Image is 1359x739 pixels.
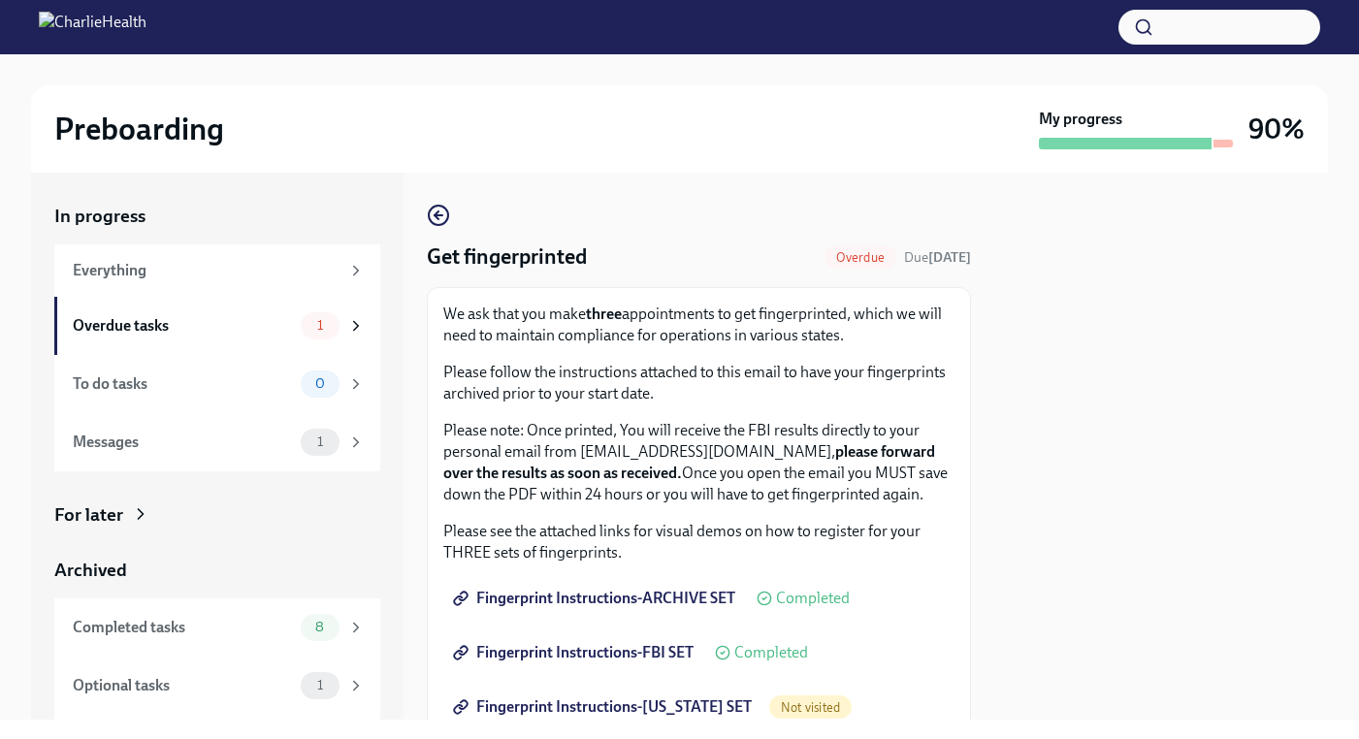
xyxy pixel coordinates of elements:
a: Completed tasks8 [54,598,380,657]
a: Archived [54,558,380,583]
div: Everything [73,260,340,281]
a: Everything [54,244,380,297]
div: Completed tasks [73,617,293,638]
span: Completed [776,591,850,606]
img: CharlieHealth [39,12,146,43]
span: Fingerprint Instructions-ARCHIVE SET [457,589,735,608]
a: Overdue tasks1 [54,297,380,355]
a: Messages1 [54,413,380,471]
span: Overdue [825,250,896,265]
a: Fingerprint Instructions-FBI SET [443,633,707,672]
span: August 19th, 2025 09:00 [904,248,971,267]
h4: Get fingerprinted [427,242,587,272]
a: For later [54,502,380,528]
span: Fingerprint Instructions-[US_STATE] SET [457,697,752,717]
a: In progress [54,204,380,229]
p: We ask that you make appointments to get fingerprinted, which we will need to maintain compliance... [443,304,955,346]
span: 1 [306,318,335,333]
a: Fingerprint Instructions-[US_STATE] SET [443,688,765,726]
span: Not visited [769,700,852,715]
span: Fingerprint Instructions-FBI SET [457,643,694,662]
a: Fingerprint Instructions-ARCHIVE SET [443,579,749,618]
p: Please see the attached links for visual demos on how to register for your THREE sets of fingerpr... [443,521,955,563]
div: For later [54,502,123,528]
strong: [DATE] [928,249,971,266]
div: To do tasks [73,373,293,395]
span: Completed [734,645,808,660]
div: Overdue tasks [73,315,293,337]
a: To do tasks0 [54,355,380,413]
div: Optional tasks [73,675,293,696]
p: Please follow the instructions attached to this email to have your fingerprints archived prior to... [443,362,955,404]
div: Messages [73,432,293,453]
p: Please note: Once printed, You will receive the FBI results directly to your personal email from ... [443,420,955,505]
strong: three [586,305,622,323]
h3: 90% [1248,112,1305,146]
strong: My progress [1039,109,1122,130]
span: 1 [306,434,335,449]
a: Optional tasks1 [54,657,380,715]
h2: Preboarding [54,110,224,148]
span: Due [904,249,971,266]
span: 1 [306,678,335,692]
span: 0 [304,376,337,391]
span: 8 [304,620,336,634]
